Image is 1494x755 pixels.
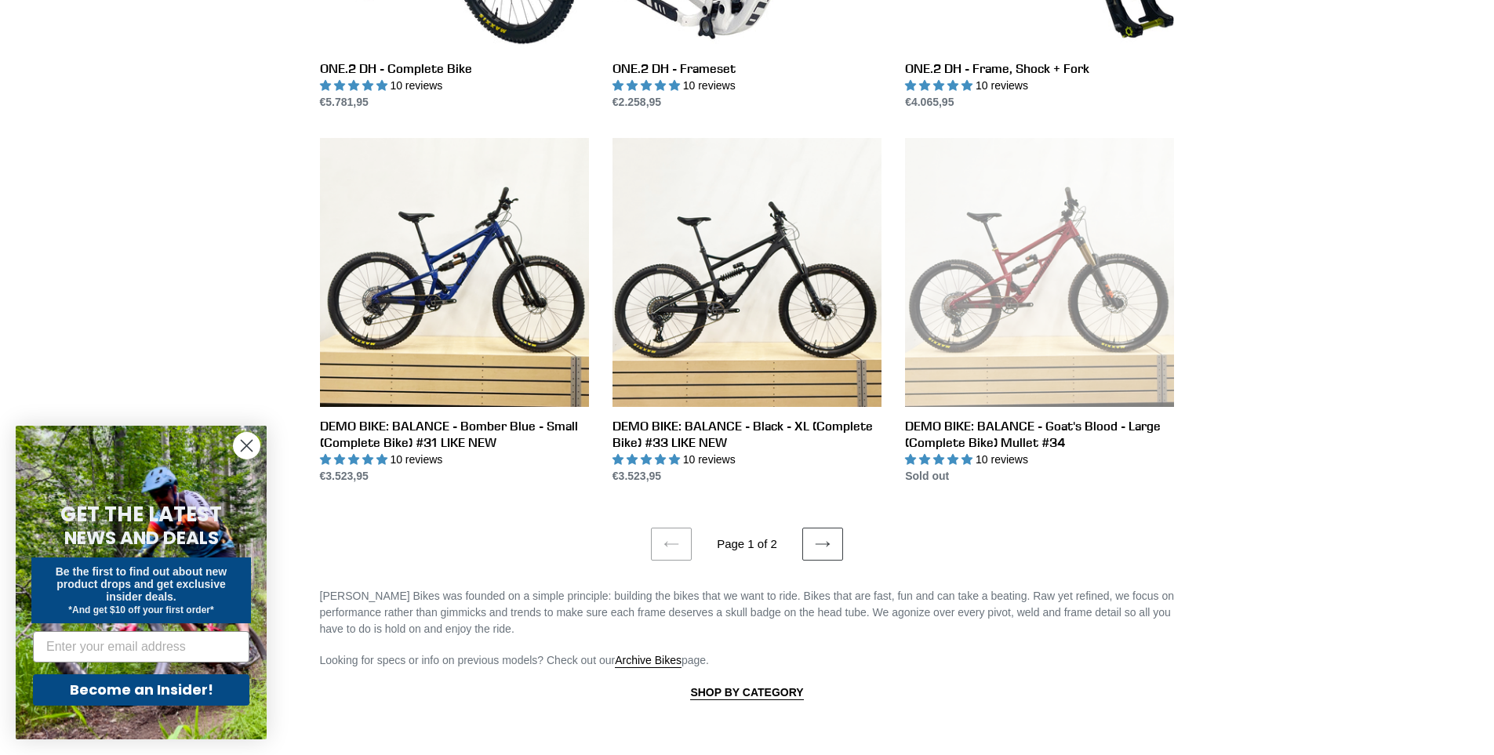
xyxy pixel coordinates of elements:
span: *And get $10 off your first order* [68,604,213,615]
a: Archive Bikes [615,654,682,668]
p: [PERSON_NAME] Bikes was founded on a simple principle: building the bikes that we want to ride. B... [320,588,1175,637]
strong: SHOP BY CATEGORY [690,686,803,699]
li: Page 1 of 2 [696,535,799,554]
input: Enter your email address [33,631,249,662]
span: NEWS AND DEALS [64,525,219,550]
span: Looking for specs or info on previous models? Check out our page. [320,654,710,668]
button: Become an Insider! [33,674,249,706]
span: GET THE LATEST [60,500,222,528]
a: SHOP BY CATEGORY [690,686,803,700]
button: Close dialog [233,432,260,459]
span: Be the first to find out about new product drops and get exclusive insider deals. [56,565,227,603]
